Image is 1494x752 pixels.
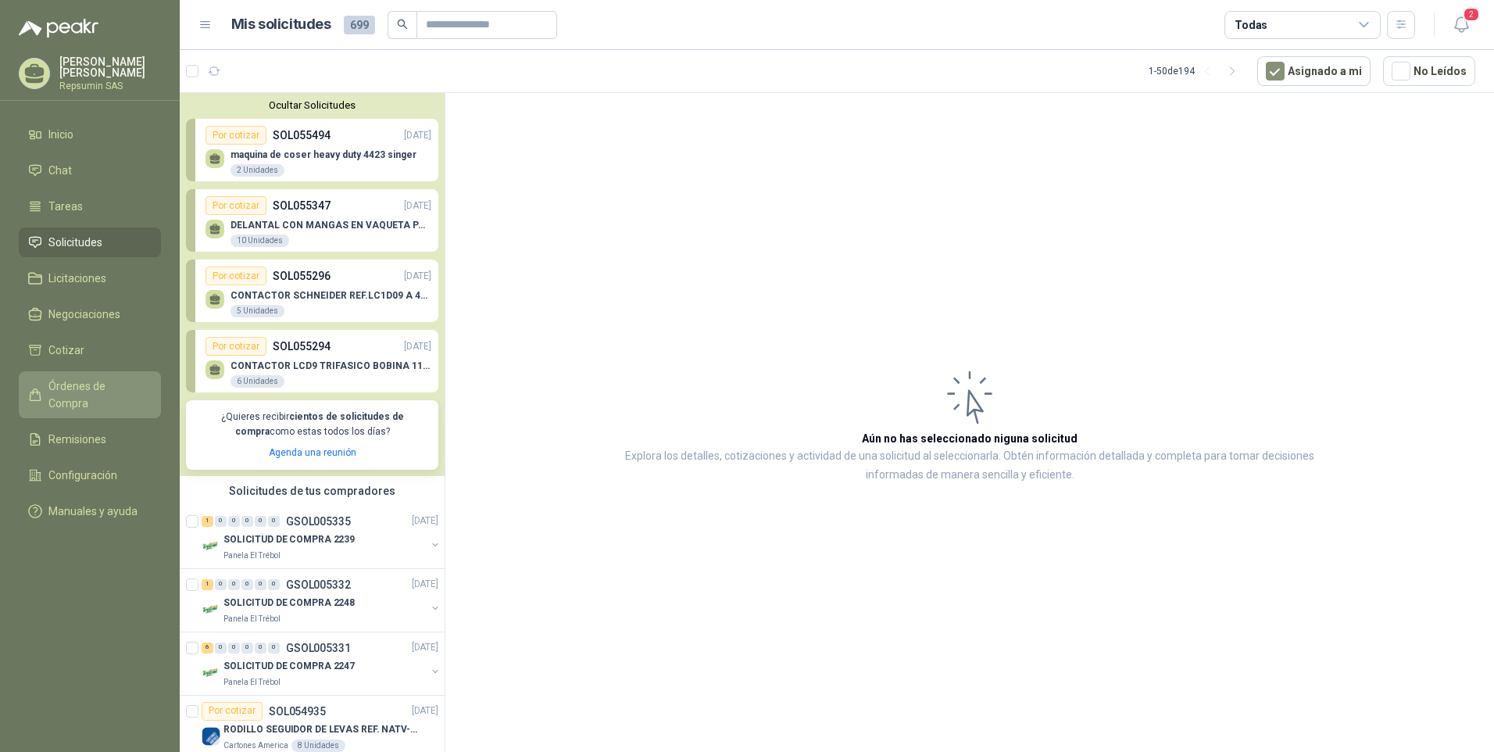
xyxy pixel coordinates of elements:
a: Por cotizarSOL055294[DATE] CONTACTOR LCD9 TRIFASICO BOBINA 110V VAC6 Unidades [186,330,438,392]
span: Chat [48,162,72,179]
p: Repsumin SAS [59,81,161,91]
p: SOL055494 [273,127,331,144]
div: Por cotizar [206,267,266,285]
span: search [397,19,408,30]
div: 0 [215,643,227,654]
p: SOLICITUD DE COMPRA 2248 [223,596,355,611]
div: 0 [255,643,266,654]
p: [DATE] [412,577,438,592]
img: Company Logo [202,600,220,619]
div: 0 [241,516,253,527]
div: 6 [202,643,213,654]
p: SOL055347 [273,197,331,214]
a: Órdenes de Compra [19,371,161,418]
p: Panela El Trébol [223,550,281,562]
div: 2 Unidades [231,164,284,177]
p: GSOL005335 [286,516,351,527]
p: Panela El Trébol [223,613,281,625]
a: Manuales y ayuda [19,496,161,526]
div: 1 [202,579,213,590]
div: Por cotizar [206,126,266,145]
div: 0 [215,516,227,527]
p: RODILLO SEGUIDOR DE LEVAS REF. NATV-17-PPA [PERSON_NAME] [223,722,418,737]
img: Company Logo [202,537,220,556]
a: 6 0 0 0 0 0 GSOL005331[DATE] Company LogoSOLICITUD DE COMPRA 2247Panela El Trébol [202,639,441,689]
span: Cotizar [48,342,84,359]
p: Cartones America [223,739,288,752]
div: 0 [255,579,266,590]
div: 0 [268,516,280,527]
div: Todas [1235,16,1267,34]
p: SOL054935 [269,706,326,717]
div: 0 [255,516,266,527]
a: 1 0 0 0 0 0 GSOL005335[DATE] Company LogoSOLICITUD DE COMPRA 2239Panela El Trébol [202,512,441,562]
span: 699 [344,16,375,34]
div: 1 [202,516,213,527]
h1: Mis solicitudes [231,13,331,36]
div: 8 Unidades [291,739,345,752]
div: 0 [215,579,227,590]
p: SOLICITUD DE COMPRA 2239 [223,532,355,547]
a: Por cotizarSOL055494[DATE] maquina de coser heavy duty 4423 singer2 Unidades [186,119,438,181]
h3: Aún no has seleccionado niguna solicitud [862,430,1078,447]
div: 0 [241,579,253,590]
span: Inicio [48,126,73,143]
div: 0 [268,643,280,654]
p: [DATE] [412,514,438,528]
button: Asignado a mi [1257,56,1371,86]
a: Por cotizarSOL055296[DATE] CONTACTOR SCHNEIDER REF.LC1D09 A 440V AC5 Unidades [186,260,438,322]
span: Solicitudes [48,234,102,251]
div: Por cotizar [202,702,263,721]
div: Ocultar SolicitudesPor cotizarSOL055494[DATE] maquina de coser heavy duty 4423 singer2 UnidadesPo... [180,93,445,476]
p: [DATE] [404,128,431,143]
p: DELANTAL CON MANGAS EN VAQUETA PARA SOLDADOR [231,220,431,231]
a: Por cotizarSOL055347[DATE] DELANTAL CON MANGAS EN VAQUETA PARA SOLDADOR10 Unidades [186,189,438,252]
a: Tareas [19,192,161,221]
div: 0 [241,643,253,654]
p: GSOL005332 [286,579,351,590]
div: Por cotizar [206,337,266,356]
div: Solicitudes de tus compradores [180,476,445,506]
p: [DATE] [404,269,431,284]
p: [DATE] [404,199,431,213]
button: No Leídos [1383,56,1475,86]
div: 0 [228,579,240,590]
div: 0 [228,516,240,527]
span: Manuales y ayuda [48,503,138,520]
div: 1 - 50 de 194 [1149,59,1245,84]
img: Logo peakr [19,19,98,38]
div: 6 Unidades [231,375,284,388]
div: 0 [228,643,240,654]
a: Inicio [19,120,161,149]
p: GSOL005331 [286,643,351,654]
b: cientos de solicitudes de compra [235,411,404,437]
img: Company Logo [202,727,220,746]
p: SOLICITUD DE COMPRA 2247 [223,659,355,674]
a: 1 0 0 0 0 0 GSOL005332[DATE] Company LogoSOLICITUD DE COMPRA 2248Panela El Trébol [202,575,441,625]
a: Solicitudes [19,227,161,257]
div: 5 Unidades [231,305,284,317]
p: [DATE] [404,339,431,354]
p: Panela El Trébol [223,676,281,689]
div: 0 [268,579,280,590]
a: Cotizar [19,335,161,365]
p: CONTACTOR LCD9 TRIFASICO BOBINA 110V VAC [231,360,431,371]
span: Remisiones [48,431,106,448]
a: Agenda una reunión [269,447,356,458]
a: Licitaciones [19,263,161,293]
div: Por cotizar [206,196,266,215]
span: 2 [1463,7,1480,22]
button: Ocultar Solicitudes [186,99,438,111]
a: Negociaciones [19,299,161,329]
p: SOL055296 [273,267,331,285]
p: CONTACTOR SCHNEIDER REF.LC1D09 A 440V AC [231,290,431,301]
span: Tareas [48,198,83,215]
button: 2 [1447,11,1475,39]
img: Company Logo [202,664,220,682]
span: Licitaciones [48,270,106,287]
p: ¿Quieres recibir como estas todos los días? [195,410,429,439]
div: 10 Unidades [231,235,289,247]
a: Remisiones [19,424,161,454]
p: [PERSON_NAME] [PERSON_NAME] [59,56,161,78]
p: SOL055294 [273,338,331,355]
